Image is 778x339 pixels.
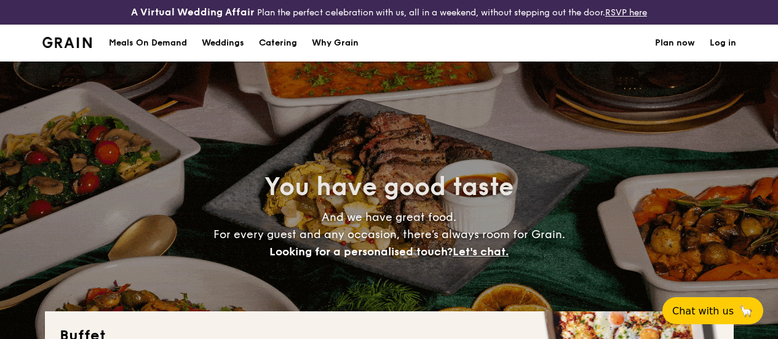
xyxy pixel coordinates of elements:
span: You have good taste [264,172,514,202]
a: Log in [710,25,736,62]
a: Meals On Demand [101,25,194,62]
a: Weddings [194,25,252,62]
a: RSVP here [605,7,647,18]
div: Weddings [202,25,244,62]
span: Let's chat. [453,245,509,258]
h4: A Virtual Wedding Affair [131,5,255,20]
a: Catering [252,25,304,62]
a: Why Grain [304,25,366,62]
a: Plan now [655,25,695,62]
div: Why Grain [312,25,359,62]
span: Looking for a personalised touch? [269,245,453,258]
span: 🦙 [739,304,753,318]
span: And we have great food. For every guest and any occasion, there’s always room for Grain. [213,210,565,258]
div: Meals On Demand [109,25,187,62]
img: Grain [42,37,92,48]
div: Plan the perfect celebration with us, all in a weekend, without stepping out the door. [130,5,648,20]
h1: Catering [259,25,297,62]
a: Logotype [42,37,92,48]
span: Chat with us [672,305,734,317]
button: Chat with us🦙 [662,297,763,324]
